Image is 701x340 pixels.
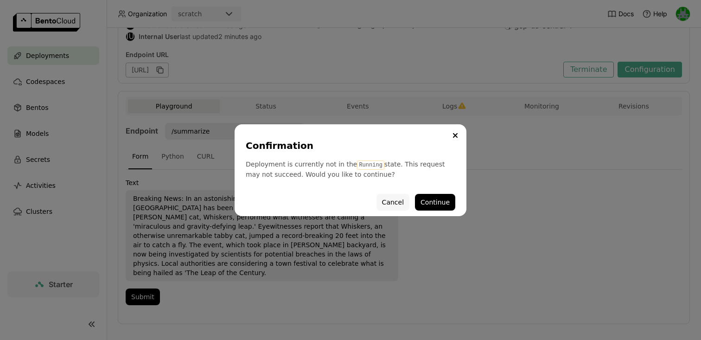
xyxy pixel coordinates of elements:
div: dialog [235,124,466,216]
button: Continue [415,194,455,211]
button: Close [450,130,461,141]
code: Running [357,160,384,170]
button: Cancel [376,194,409,211]
div: Confirmation [246,139,452,152]
div: Deployment is currently not in the state. This request may not succeed. Would you like to continue? [246,160,455,179]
